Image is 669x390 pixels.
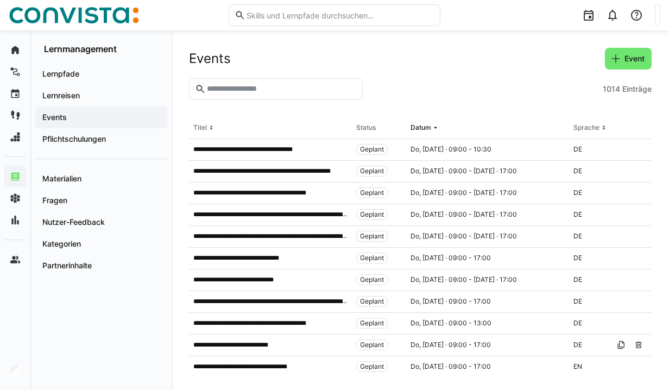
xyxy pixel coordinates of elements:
[573,123,599,132] div: Sprache
[360,319,384,328] span: Geplant
[360,188,384,197] span: Geplant
[573,341,582,349] span: DE
[360,167,384,175] span: Geplant
[411,362,491,371] span: Do, [DATE] · 09:00 - 17:00
[573,167,582,175] span: DE
[411,254,491,262] span: Do, [DATE] · 09:00 - 17:00
[411,297,491,306] span: Do, [DATE] · 09:00 - 17:00
[360,254,384,262] span: Geplant
[360,232,384,241] span: Geplant
[605,48,652,70] button: Event
[573,232,582,241] span: DE
[411,188,517,197] span: Do, [DATE] · 09:00 - [DATE] · 17:00
[573,319,582,328] span: DE
[573,210,582,219] span: DE
[411,275,517,284] span: Do, [DATE] · 09:00 - [DATE] · 17:00
[411,123,431,132] div: Datum
[411,145,491,154] span: Do, [DATE] · 09:00 - 10:30
[411,319,491,328] span: Do, [DATE] · 09:00 - 13:00
[573,275,582,284] span: DE
[622,84,652,95] span: Einträge
[573,362,582,371] span: EN
[189,51,231,67] h2: Events
[573,145,582,154] span: DE
[356,123,376,132] div: Status
[360,210,384,219] span: Geplant
[360,145,384,154] span: Geplant
[411,341,491,349] span: Do, [DATE] · 09:00 - 17:00
[411,232,517,241] span: Do, [DATE] · 09:00 - [DATE] · 17:00
[411,210,517,219] span: Do, [DATE] · 09:00 - [DATE] · 17:00
[603,84,620,95] span: 1014
[360,341,384,349] span: Geplant
[411,167,517,175] span: Do, [DATE] · 09:00 - [DATE] · 17:00
[360,275,384,284] span: Geplant
[623,53,646,64] span: Event
[360,297,384,306] span: Geplant
[245,10,435,20] input: Skills und Lernpfade durchsuchen…
[573,297,582,306] span: DE
[573,188,582,197] span: DE
[193,123,207,132] div: Titel
[360,362,384,371] span: Geplant
[573,254,582,262] span: DE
